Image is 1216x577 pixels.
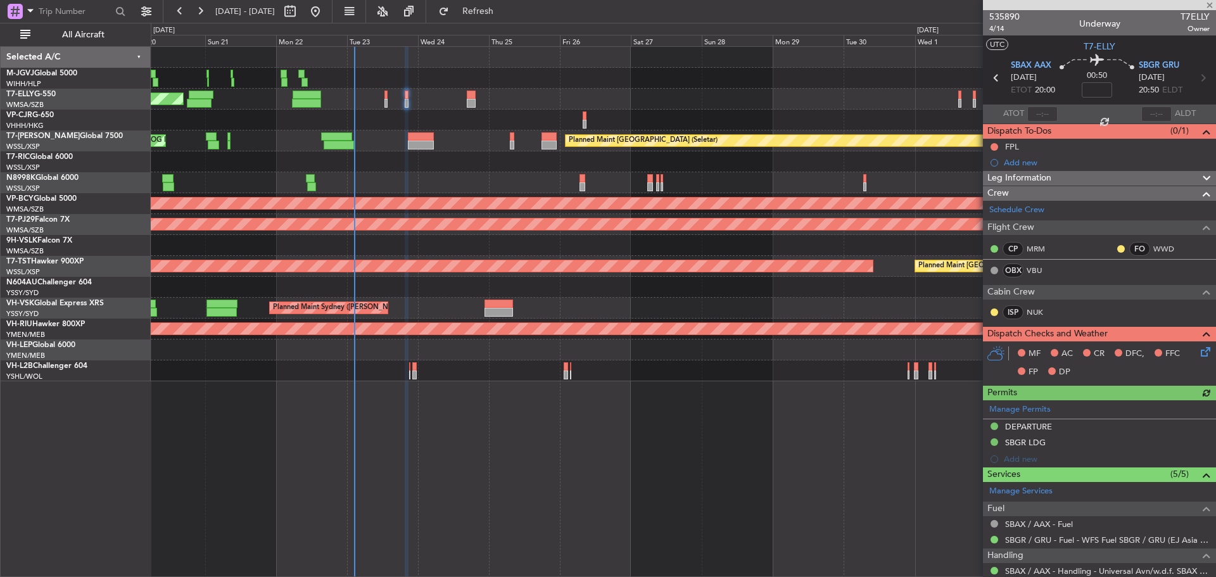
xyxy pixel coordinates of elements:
a: WWD [1153,243,1182,255]
div: Planned Maint [GEOGRAPHIC_DATA] (Seletar) [918,257,1067,276]
span: Fuel [987,502,1004,516]
a: NUK [1027,307,1055,318]
span: VP-BCY [6,195,34,203]
div: ISP [1003,305,1023,319]
a: Manage Services [989,485,1053,498]
span: T7ELLY [1181,10,1210,23]
span: (5/5) [1170,467,1189,481]
div: Wed 24 [418,35,489,46]
div: [DATE] [917,25,939,36]
a: Schedule Crew [989,204,1044,217]
div: OBX [1003,263,1023,277]
a: VHHH/HKG [6,121,44,130]
button: All Aircraft [14,25,137,45]
span: CR [1094,348,1105,360]
a: YSSY/SYD [6,288,39,298]
a: WMSA/SZB [6,100,44,110]
button: Refresh [433,1,509,22]
div: Planned Maint [GEOGRAPHIC_DATA] (Seletar) [569,131,718,150]
a: WMSA/SZB [6,205,44,214]
a: WSSL/XSP [6,163,40,172]
span: T7-RIC [6,153,30,161]
a: YSHL/WOL [6,372,42,381]
span: 9H-VSLK [6,237,37,244]
span: FFC [1165,348,1180,360]
a: VP-CJRG-650 [6,111,54,119]
div: Sun 21 [205,35,276,46]
a: WIHH/HLP [6,79,41,89]
div: FO [1129,242,1150,256]
span: [DATE] [1139,72,1165,84]
span: ELDT [1162,84,1182,97]
a: WSSL/XSP [6,267,40,277]
button: UTC [986,39,1008,50]
span: ATOT [1003,108,1024,120]
span: [DATE] [1011,72,1037,84]
span: [DATE] - [DATE] [215,6,275,17]
a: T7-RICGlobal 6000 [6,153,73,161]
a: SBGR / GRU - Fuel - WFS Fuel SBGR / GRU (EJ Asia Only) [1005,535,1210,545]
span: Refresh [452,7,505,16]
span: MF [1029,348,1041,360]
span: N604AU [6,279,37,286]
a: VH-RIUHawker 800XP [6,320,85,328]
span: DFC, [1125,348,1144,360]
div: Mon 22 [276,35,347,46]
span: Dispatch Checks and Weather [987,327,1108,341]
div: Sat 27 [631,35,702,46]
a: T7-[PERSON_NAME]Global 7500 [6,132,123,140]
a: VH-LEPGlobal 6000 [6,341,75,349]
a: T7-ELLYG-550 [6,91,56,98]
span: Cabin Crew [987,285,1035,300]
span: ALDT [1175,108,1196,120]
div: Sun 28 [702,35,773,46]
span: Leg Information [987,171,1051,186]
div: Thu 25 [489,35,560,46]
a: WSSL/XSP [6,142,40,151]
a: WMSA/SZB [6,225,44,235]
a: M-JGVJGlobal 5000 [6,70,77,77]
span: Dispatch To-Dos [987,124,1051,139]
span: T7-PJ29 [6,216,35,224]
a: WSSL/XSP [6,184,40,193]
div: Planned Maint Sydney ([PERSON_NAME] Intl) [273,298,420,317]
a: N604AUChallenger 604 [6,279,92,286]
span: Flight Crew [987,220,1034,235]
div: Underway [1079,17,1120,30]
span: AC [1061,348,1073,360]
a: VBU [1027,265,1055,276]
a: VH-VSKGlobal Express XRS [6,300,104,307]
a: T7-PJ29Falcon 7X [6,216,70,224]
span: M-JGVJ [6,70,34,77]
div: Tue 30 [844,35,915,46]
a: YSSY/SYD [6,309,39,319]
span: T7-TST [6,258,31,265]
a: VH-L2BChallenger 604 [6,362,87,370]
span: VH-L2B [6,362,33,370]
a: YMEN/MEB [6,351,45,360]
div: FPL [1005,141,1019,152]
span: VH-LEP [6,341,32,349]
a: SBAX / AAX - Fuel [1005,519,1073,529]
a: VP-BCYGlobal 5000 [6,195,77,203]
a: 9H-VSLKFalcon 7X [6,237,72,244]
a: T7-TSTHawker 900XP [6,258,84,265]
span: T7-ELLY [6,91,34,98]
div: Tue 23 [347,35,418,46]
span: 20:50 [1139,84,1159,97]
div: [DATE] [153,25,175,36]
span: FP [1029,366,1038,379]
a: WMSA/SZB [6,246,44,256]
span: VH-VSK [6,300,34,307]
div: Fri 26 [560,35,631,46]
span: T7-ELLY [1084,40,1115,53]
span: VP-CJR [6,111,32,119]
span: Crew [987,186,1009,201]
span: SBGR GRU [1139,60,1179,72]
span: VH-RIU [6,320,32,328]
span: Owner [1181,23,1210,34]
a: N8998KGlobal 6000 [6,174,79,182]
span: 20:00 [1035,84,1055,97]
span: ETOT [1011,84,1032,97]
div: CP [1003,242,1023,256]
